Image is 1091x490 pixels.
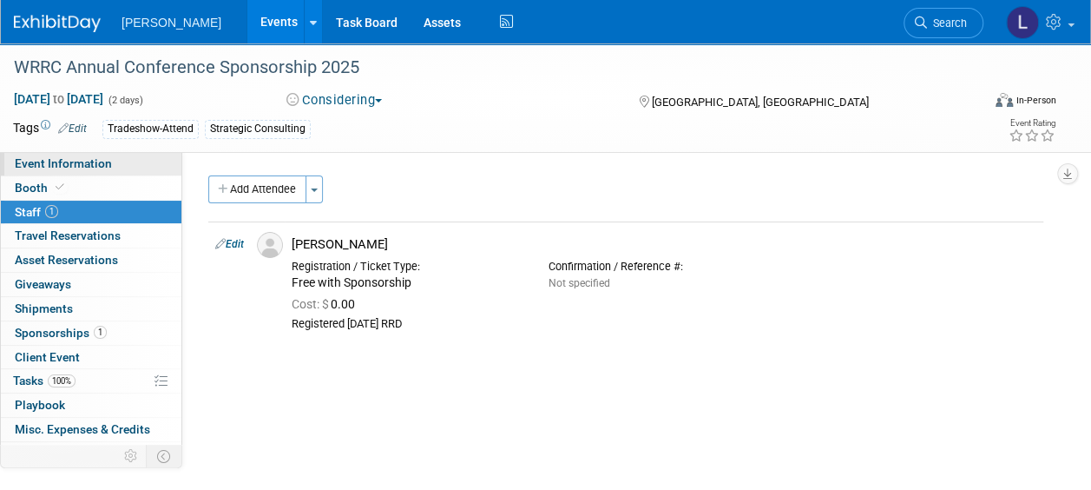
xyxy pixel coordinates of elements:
span: (2 days) [107,95,143,106]
span: Travel Reservations [15,228,121,242]
span: Event Information [15,156,112,170]
button: Add Attendee [208,175,306,203]
span: 0.00 [292,297,362,311]
img: Lindsey Wolanczyk [1006,6,1039,39]
a: Client Event [1,346,181,369]
div: Registered [DATE] RRD [292,317,1036,332]
img: ExhibitDay [14,15,101,32]
a: Search [904,8,983,38]
div: Event Rating [1009,119,1055,128]
a: Misc. Expenses & Credits [1,418,181,441]
a: Asset Reservations [1,248,181,272]
a: Giveaways [1,273,181,296]
span: to [50,92,67,106]
span: Misc. Expenses & Credits [15,422,150,436]
span: Search [927,17,967,30]
a: Edit [58,122,87,135]
span: [DATE] [DATE] [13,91,104,107]
a: Staff1 [1,201,181,224]
div: [PERSON_NAME] [292,236,1036,253]
span: Sponsorships [15,326,107,340]
div: Free with Sponsorship [292,275,522,291]
div: Registration / Ticket Type: [292,260,522,274]
a: Edit [215,238,244,250]
span: Not specified [549,277,610,289]
a: Event Information [1,152,181,175]
a: Booth [1,176,181,200]
button: Considering [280,91,389,109]
img: Format-Inperson.png [996,93,1013,107]
i: Booth reservation complete [56,182,64,192]
div: Event Format [904,90,1056,116]
div: Confirmation / Reference #: [549,260,779,274]
div: Tradeshow-Attend [102,120,199,138]
span: Playbook [15,398,65,412]
a: Sponsorships1 [1,321,181,345]
td: Toggle Event Tabs [147,445,182,467]
div: WRRC Annual Conference Sponsorship 2025 [8,52,967,83]
span: Client Event [15,350,80,364]
span: Cost: $ [292,297,331,311]
span: 1 [94,326,107,339]
span: 100% [48,374,76,387]
div: In-Person [1015,94,1056,107]
img: Associate-Profile-5.png [257,232,283,258]
span: 1 [45,205,58,218]
td: Personalize Event Tab Strip [116,445,147,467]
a: Shipments [1,297,181,321]
span: [GEOGRAPHIC_DATA], [GEOGRAPHIC_DATA] [652,96,869,109]
td: Tags [13,119,87,139]
span: [PERSON_NAME] [122,16,221,30]
span: Shipments [15,301,73,315]
a: Travel Reservations [1,224,181,248]
span: Staff [15,205,58,219]
a: Tasks100% [1,369,181,393]
span: Giveaways [15,277,71,291]
span: Tasks [13,374,76,387]
span: Asset Reservations [15,253,118,267]
div: Strategic Consulting [205,120,311,138]
a: Playbook [1,394,181,417]
span: Booth [15,181,68,195]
